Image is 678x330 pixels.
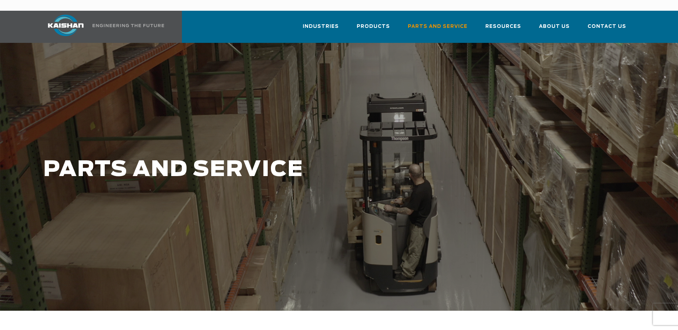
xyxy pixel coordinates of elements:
img: kaishan logo [39,15,93,36]
a: About Us [539,17,570,41]
span: About Us [539,22,570,31]
span: Parts and Service [408,22,467,31]
span: Products [357,22,390,31]
a: Resources [485,17,521,41]
a: Parts and Service [408,17,467,41]
span: Resources [485,22,521,31]
a: Products [357,17,390,41]
span: Contact Us [588,22,626,31]
span: Industries [303,22,339,31]
a: Contact Us [588,17,626,41]
a: Industries [303,17,339,41]
img: Engineering the future [93,24,164,27]
h1: PARTS AND SERVICE [43,158,535,182]
a: Kaishan USA [39,11,165,43]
